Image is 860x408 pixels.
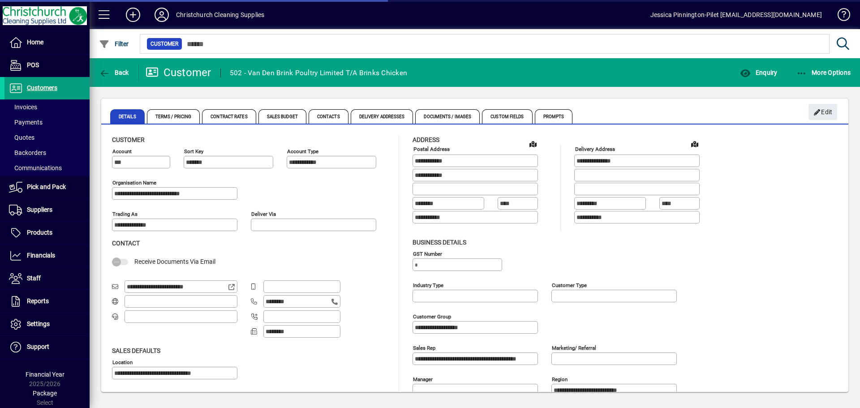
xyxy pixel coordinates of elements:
[309,109,348,124] span: Contacts
[146,65,211,80] div: Customer
[415,109,480,124] span: Documents / Images
[4,199,90,221] a: Suppliers
[9,103,37,111] span: Invoices
[134,258,215,265] span: Receive Documents Via Email
[4,290,90,313] a: Reports
[4,336,90,358] a: Support
[413,376,433,382] mat-label: Manager
[9,119,43,126] span: Payments
[26,371,64,378] span: Financial Year
[112,240,140,247] span: Contact
[176,8,264,22] div: Christchurch Cleaning Supplies
[831,2,849,31] a: Knowledge Base
[147,7,176,23] button: Profile
[27,61,39,69] span: POS
[99,69,129,76] span: Back
[552,282,587,288] mat-label: Customer type
[27,229,52,236] span: Products
[27,84,57,91] span: Customers
[9,164,62,172] span: Communications
[150,39,178,48] span: Customer
[184,148,203,155] mat-label: Sort key
[4,267,90,290] a: Staff
[4,160,90,176] a: Communications
[413,313,451,319] mat-label: Customer group
[526,137,540,151] a: View on map
[413,282,443,288] mat-label: Industry type
[4,99,90,115] a: Invoices
[740,69,777,76] span: Enquiry
[738,64,779,81] button: Enquiry
[230,66,408,80] div: 502 - Van Den Brink Poultry Limited T/A Brinks Chicken
[351,109,413,124] span: Delivery Addresses
[27,320,50,327] span: Settings
[112,347,160,354] span: Sales defaults
[147,109,200,124] span: Terms / Pricing
[4,54,90,77] a: POS
[27,343,49,350] span: Support
[4,245,90,267] a: Financials
[110,109,145,124] span: Details
[813,105,833,120] span: Edit
[27,39,43,46] span: Home
[119,7,147,23] button: Add
[650,8,822,22] div: Jessica Pinnington-Pilet [EMAIL_ADDRESS][DOMAIN_NAME]
[202,109,256,124] span: Contract Rates
[794,64,853,81] button: More Options
[808,104,837,120] button: Edit
[27,206,52,213] span: Suppliers
[112,148,132,155] mat-label: Account
[9,134,34,141] span: Quotes
[4,145,90,160] a: Backorders
[552,376,568,382] mat-label: Region
[688,137,702,151] a: View on map
[796,69,851,76] span: More Options
[552,344,596,351] mat-label: Marketing/ Referral
[258,109,306,124] span: Sales Budget
[4,130,90,145] a: Quotes
[97,64,131,81] button: Back
[27,297,49,305] span: Reports
[4,313,90,335] a: Settings
[27,275,41,282] span: Staff
[9,149,46,156] span: Backorders
[535,109,573,124] span: Prompts
[112,180,156,186] mat-label: Organisation name
[287,148,318,155] mat-label: Account Type
[4,222,90,244] a: Products
[413,250,442,257] mat-label: GST Number
[27,252,55,259] span: Financials
[27,183,66,190] span: Pick and Pack
[112,136,145,143] span: Customer
[33,390,57,397] span: Package
[112,211,138,217] mat-label: Trading as
[112,359,133,365] mat-label: Location
[251,211,276,217] mat-label: Deliver via
[413,136,439,143] span: Address
[90,64,139,81] app-page-header-button: Back
[4,115,90,130] a: Payments
[99,40,129,47] span: Filter
[97,36,131,52] button: Filter
[482,109,532,124] span: Custom Fields
[4,31,90,54] a: Home
[413,239,466,246] span: Business details
[4,176,90,198] a: Pick and Pack
[413,344,435,351] mat-label: Sales rep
